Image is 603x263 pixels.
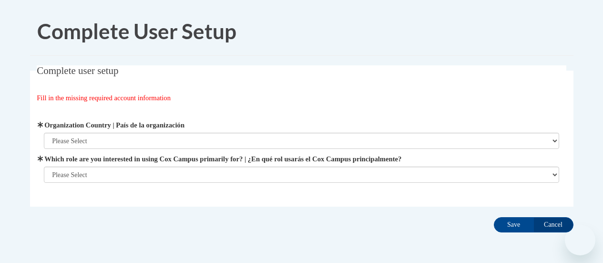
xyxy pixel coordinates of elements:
[37,65,118,76] span: Complete user setup
[565,225,595,255] iframe: Button to launch messaging window
[533,217,573,232] input: Cancel
[44,120,559,130] label: Organization Country | País de la organización
[44,154,559,164] label: Which role are you interested in using Cox Campus primarily for? | ¿En qué rol usarás el Cox Camp...
[37,94,171,102] span: Fill in the missing required account information
[37,19,236,43] span: Complete User Setup
[494,217,534,232] input: Save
